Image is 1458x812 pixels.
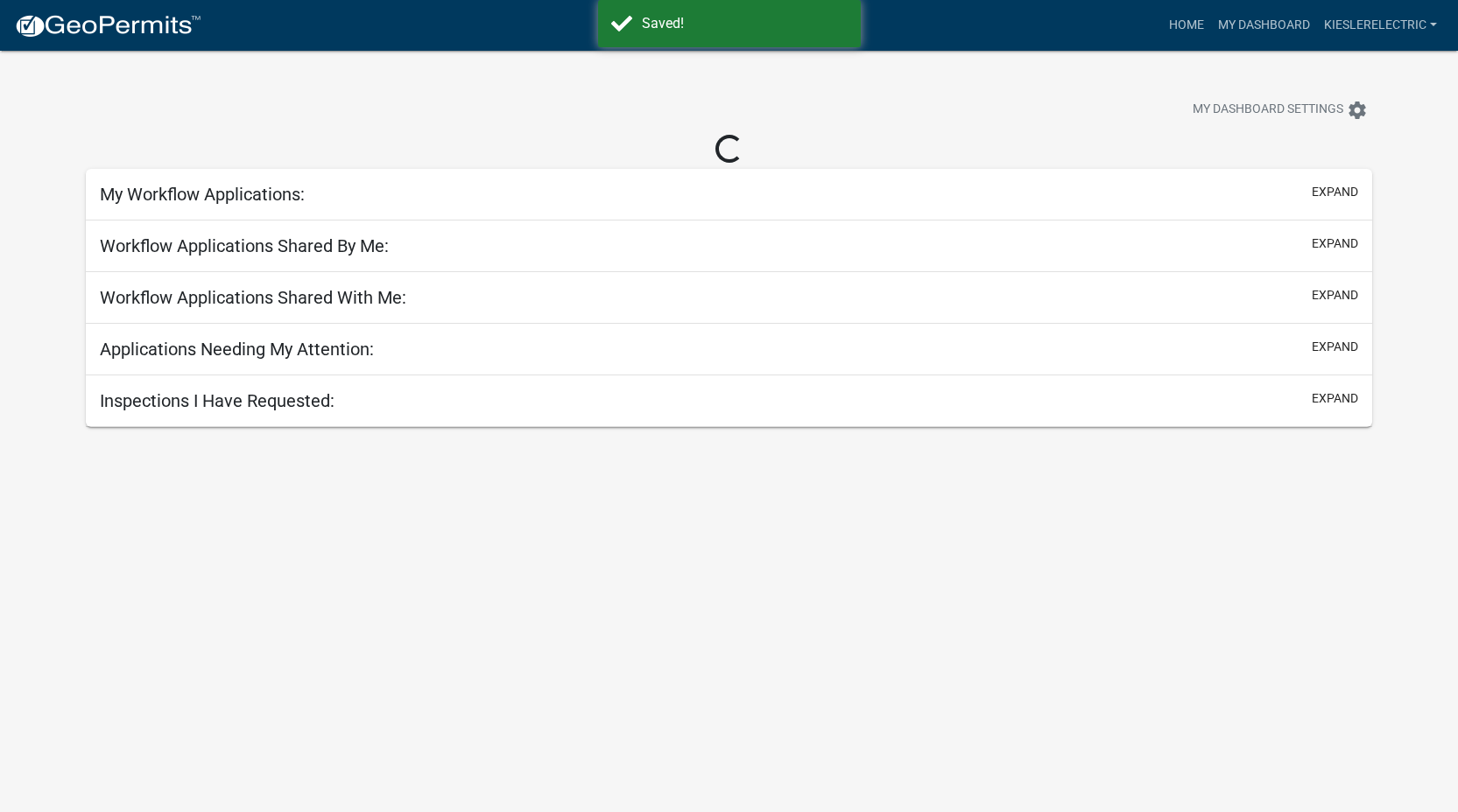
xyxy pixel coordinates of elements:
[100,390,335,411] h5: Inspections I Have Requested:
[1312,183,1358,201] button: expand
[1193,100,1343,121] span: My Dashboard Settings
[100,287,406,308] h5: Workflow Applications Shared With Me:
[1211,9,1317,42] a: My Dashboard
[1312,389,1358,408] button: expand
[1312,234,1358,253] button: expand
[1347,100,1368,121] i: settings
[100,235,389,256] h5: Workflow Applications Shared By Me:
[1179,93,1382,127] button: My Dashboard Settingssettings
[1312,286,1358,304] button: expand
[1317,9,1444,42] a: KieslerElectric
[100,184,305,205] h5: My Workflow Applications:
[642,13,848,34] div: Saved!
[100,339,374,360] h5: Applications Needing My Attention:
[1162,9,1211,42] a: Home
[1312,338,1358,356] button: expand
